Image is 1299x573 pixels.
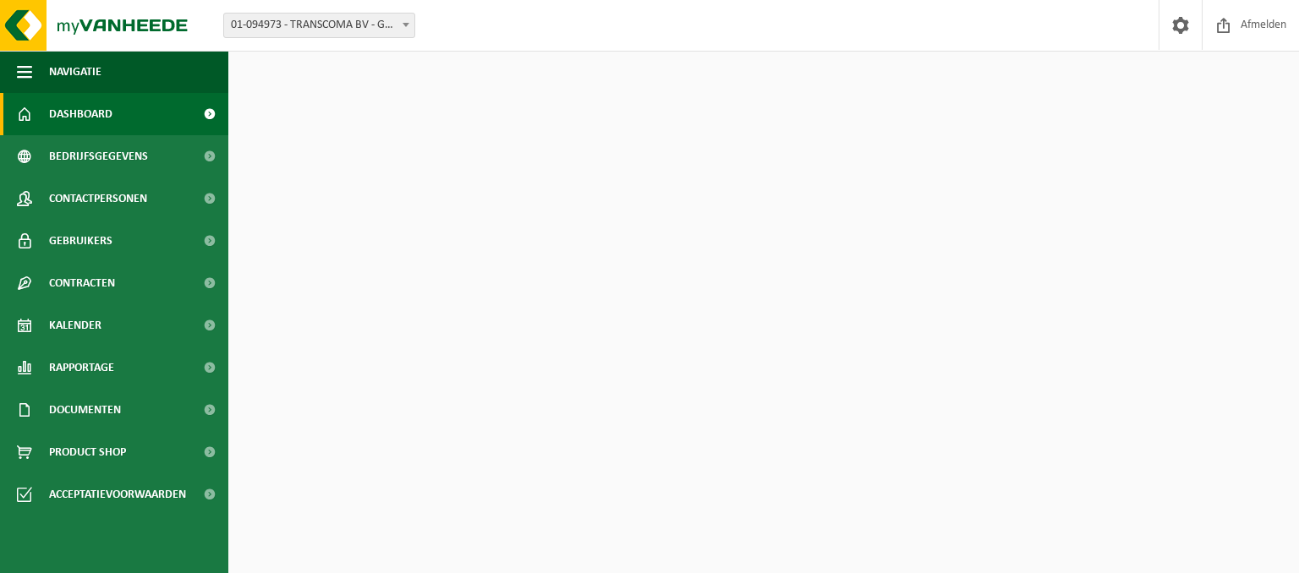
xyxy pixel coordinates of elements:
span: Product Shop [49,431,126,473]
iframe: chat widget [8,536,282,573]
span: 01-094973 - TRANSCOMA BV - GENK [223,13,415,38]
span: Gebruikers [49,220,112,262]
span: Navigatie [49,51,101,93]
span: Kalender [49,304,101,347]
span: Dashboard [49,93,112,135]
span: Rapportage [49,347,114,389]
span: Bedrijfsgegevens [49,135,148,177]
span: Contracten [49,262,115,304]
span: Acceptatievoorwaarden [49,473,186,516]
span: Documenten [49,389,121,431]
span: Contactpersonen [49,177,147,220]
span: 01-094973 - TRANSCOMA BV - GENK [224,14,414,37]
